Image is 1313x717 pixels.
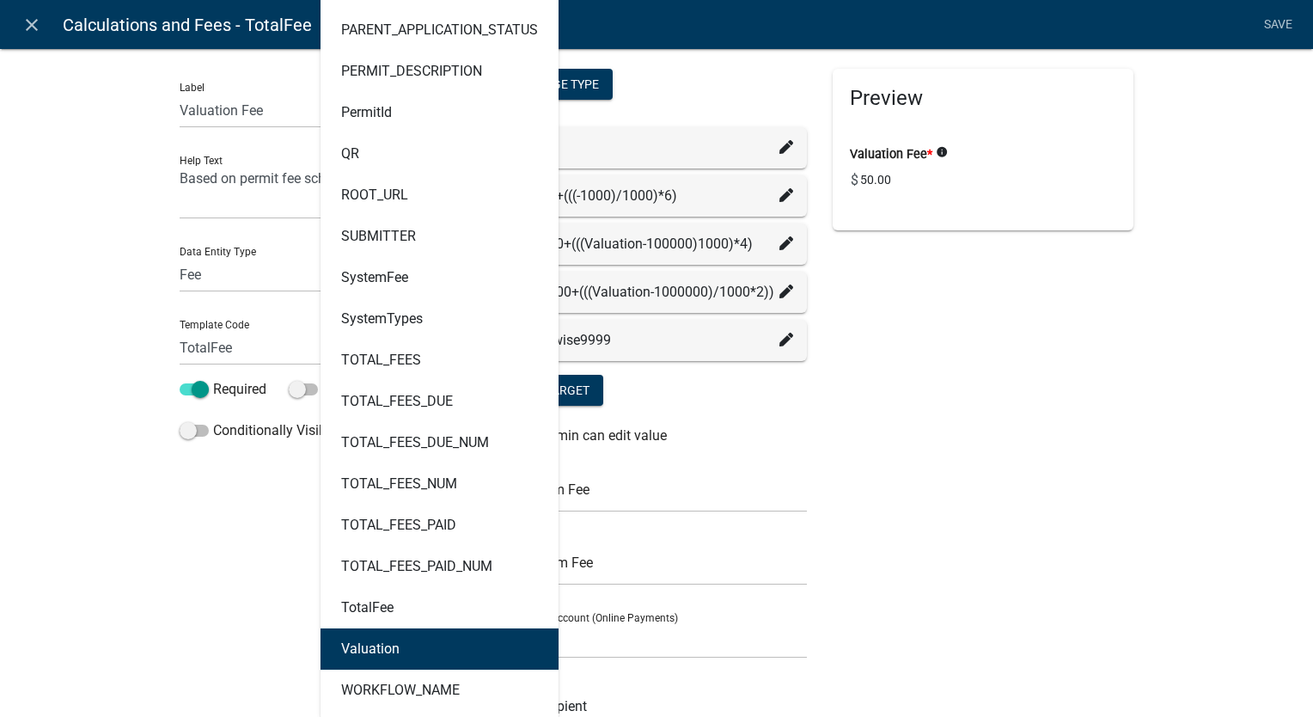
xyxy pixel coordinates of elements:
[341,518,456,532] ngb-highlight: TOTAL_FEES_PAID
[341,188,408,202] ngb-highlight: ROOT_URL
[341,230,416,243] ngb-highlight: SUBMITTER
[341,353,421,367] ngb-highlight: TOTAL_FEES
[341,395,453,408] ngb-highlight: TOTAL_FEES_DUE
[341,477,457,491] ngb-highlight: TOTAL_FEES_NUM
[341,312,423,326] ngb-highlight: SystemTypes
[341,560,492,573] ngb-highlight: TOTAL_FEES_PAID_NUM
[341,147,359,161] ngb-highlight: QR
[341,106,392,119] ngb-highlight: PermitId
[341,271,408,285] ngb-highlight: SystemFee
[341,642,400,656] ngb-highlight: Valuation
[341,436,489,450] ngb-highlight: TOTAL_FEES_DUE_NUM
[341,683,460,697] ngb-highlight: WORKFLOW_NAME
[341,23,538,37] ngb-highlight: PARENT_APPLICATION_STATUS
[341,601,394,615] ngb-highlight: TotalFee
[341,64,482,78] ngb-highlight: PERMIT_DESCRIPTION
